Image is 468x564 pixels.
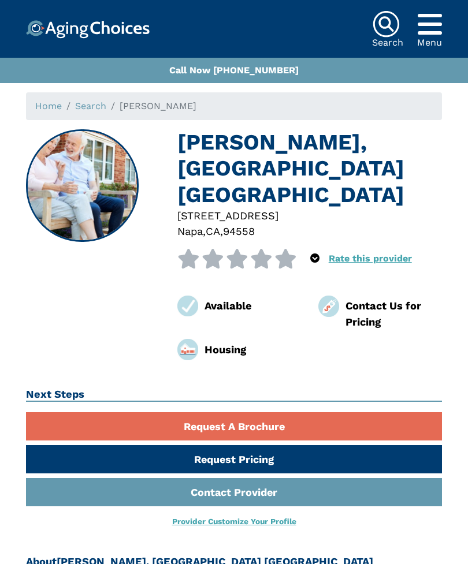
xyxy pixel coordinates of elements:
div: Popover trigger [310,249,320,268]
img: Laurel Manor, Napa CA [27,130,138,241]
a: Request A Brochure [26,412,442,440]
img: search-icon.svg [372,10,400,38]
span: , [220,225,223,237]
div: Available [205,298,301,313]
a: Provider Customize Your Profile [172,517,296,526]
h1: [PERSON_NAME], [GEOGRAPHIC_DATA] [GEOGRAPHIC_DATA] [177,129,442,208]
div: 94558 [223,223,255,239]
div: Contact Us for Pricing [346,298,442,330]
div: [STREET_ADDRESS] [177,208,442,223]
span: Napa [177,225,203,237]
img: Choice! [26,20,150,39]
div: Housing [205,342,301,357]
h2: Next Steps [26,388,442,402]
span: , [203,225,206,237]
span: [PERSON_NAME] [120,100,196,111]
a: Search [75,100,106,111]
a: Request Pricing [26,445,442,473]
a: Home [35,100,62,111]
a: Call Now [PHONE_NUMBER] [169,65,299,76]
div: Search [372,38,403,47]
a: Rate this provider [329,253,412,264]
nav: breadcrumb [26,92,442,120]
div: Menu [417,38,442,47]
span: CA [206,225,220,237]
a: Contact Provider [26,478,442,506]
div: Popover trigger [417,10,442,38]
